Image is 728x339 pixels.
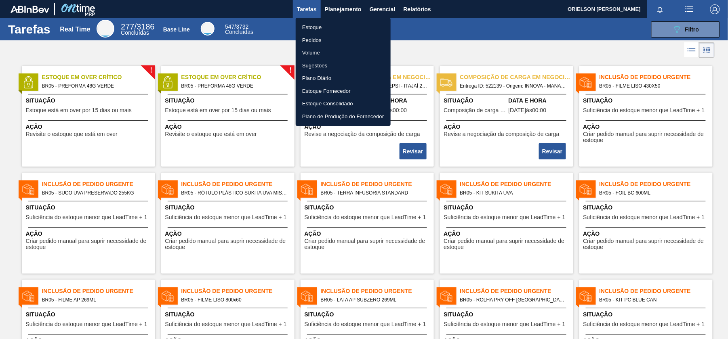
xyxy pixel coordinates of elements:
[296,34,391,47] a: Pedidos
[296,110,391,123] a: Plano de Produção do Fornecedor
[296,46,391,59] a: Volume
[296,21,391,34] a: Estoque
[296,97,391,110] a: Estoque Consolidado
[296,59,391,72] a: Sugestões
[296,72,391,85] a: Plano Diário
[296,85,391,98] a: Estoque Fornecedor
